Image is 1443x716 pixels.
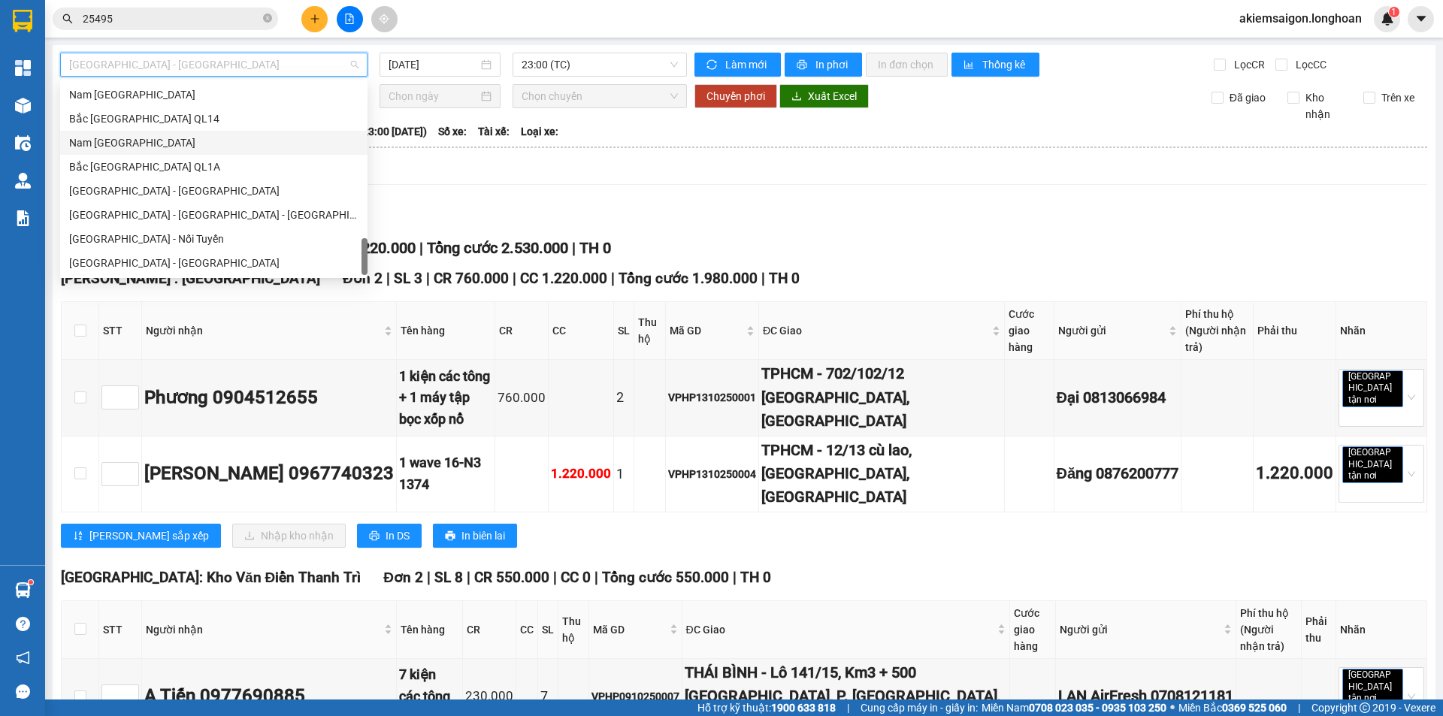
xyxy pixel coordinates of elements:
div: TPHCM - 12/13 cù lao, [GEOGRAPHIC_DATA], [GEOGRAPHIC_DATA] [761,439,1002,509]
div: Nhãn [1340,621,1423,638]
span: Xuất Excel [808,88,857,104]
img: warehouse-icon [15,135,31,151]
img: warehouse-icon [15,98,31,113]
span: TH 0 [740,569,771,586]
strong: 0708 023 035 - 0935 103 250 [1029,702,1166,714]
td: VPHP1310250004 [666,437,759,512]
span: 1 [1391,7,1396,17]
span: CC 0 [561,569,591,586]
img: warehouse-icon [15,173,31,189]
span: Thống kê [982,56,1027,73]
span: | [1298,699,1300,716]
span: Kho nhận [1299,89,1352,122]
div: [GEOGRAPHIC_DATA] - [GEOGRAPHIC_DATA] [69,255,358,271]
span: | [553,569,557,586]
span: | [611,270,615,287]
span: [GEOGRAPHIC_DATA]: Kho Văn Điển Thanh Trì [61,569,361,586]
div: Hà Nội - Hồ Chí Minh [60,179,368,203]
span: Hỗ trợ kỹ thuật: [697,699,836,716]
div: Bắc [GEOGRAPHIC_DATA] QL14 [69,110,358,127]
span: SL 3 [394,270,422,287]
span: [PERSON_NAME] : [GEOGRAPHIC_DATA] [61,270,320,287]
span: ⚪️ [1170,705,1175,711]
span: Đơn 2 [383,569,423,586]
div: Phương 0904512655 [144,384,394,412]
span: | [386,270,390,287]
button: Chuyển phơi [694,84,777,108]
div: Hà Nội - Đà Nẵng [60,251,368,275]
span: Tổng cước 1.980.000 [619,270,758,287]
span: Miền Bắc [1178,699,1287,716]
span: [GEOGRAPHIC_DATA] tận nơi [1342,446,1403,483]
span: plus [310,14,320,24]
div: 230.000 [465,686,513,706]
div: TPHCM - 702/102/12 [GEOGRAPHIC_DATA], [GEOGRAPHIC_DATA] [761,362,1002,433]
span: aim [379,14,389,24]
th: Phải thu [1254,302,1336,360]
th: CC [516,601,538,659]
span: sort-ascending [73,530,83,542]
span: | [761,270,765,287]
th: SL [538,601,558,659]
th: Phí thu hộ (Người nhận trả) [1181,302,1254,360]
div: Hà Nội - Bà Rịa - Vũng Tàu [60,203,368,227]
div: Nam Trung Bắc QL1A [60,131,368,155]
span: | [419,239,423,257]
span: sync [706,59,719,71]
div: A Tiến 0977690885 [144,682,394,711]
span: Đã giao [1224,89,1272,106]
span: Miền Nam [982,699,1166,716]
button: bar-chartThống kê [951,53,1039,77]
div: Nam [GEOGRAPHIC_DATA] [69,134,358,151]
span: ĐC Giao [686,621,995,638]
span: [PERSON_NAME] sắp xếp [89,527,209,544]
input: 13/10/2025 [389,56,478,73]
div: 1 [616,464,631,485]
span: In biên lai [461,527,505,544]
span: Mã GD [593,621,667,638]
img: dashboard-icon [15,60,31,76]
span: close-circle [263,14,272,23]
button: plus [301,6,328,32]
span: Số xe: [438,123,467,140]
input: Chọn ngày [389,88,478,104]
div: 1.220.000 [551,464,611,484]
span: Cung cấp máy in - giấy in: [861,699,978,716]
span: [GEOGRAPHIC_DATA] tận nơi [1342,669,1403,705]
span: close [1379,695,1387,702]
div: Sài Gòn - Nối Tuyến [60,227,368,251]
button: sort-ascending[PERSON_NAME] sắp xếp [61,524,221,548]
button: file-add [337,6,363,32]
div: Nam Trung Bắc QL14 [60,83,368,107]
span: | [426,270,430,287]
button: caret-down [1408,6,1434,32]
th: Cước giao hàng [1005,302,1054,360]
span: Đơn 2 [343,270,383,287]
span: Tổng cước 2.530.000 [427,239,568,257]
div: Nam [GEOGRAPHIC_DATA] [69,86,358,103]
th: Tên hàng [397,302,495,360]
span: Người nhận [146,322,381,339]
span: TH 0 [769,270,800,287]
th: Thu hộ [634,302,666,360]
span: message [16,684,30,699]
span: copyright [1360,702,1370,713]
div: [GEOGRAPHIC_DATA] - [GEOGRAPHIC_DATA] - [GEOGRAPHIC_DATA] [69,207,358,223]
span: Lọc CR [1228,56,1267,73]
button: aim [371,6,398,32]
span: bar-chart [964,59,976,71]
th: CR [463,601,516,659]
span: Chọn chuyến [522,85,678,107]
span: CR 550.000 [474,569,549,586]
span: download [791,91,802,103]
th: CR [495,302,549,360]
span: Người gửi [1058,322,1166,339]
span: close [1379,396,1387,403]
span: akiemsaigon.longhoan [1227,9,1374,28]
th: STT [99,302,142,360]
div: Đăng 0876200777 [1057,462,1179,485]
th: Thu hộ [558,601,589,659]
div: Đại 0813066984 [1057,386,1179,409]
img: solution-icon [15,210,31,226]
span: Lọc CC [1290,56,1329,73]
